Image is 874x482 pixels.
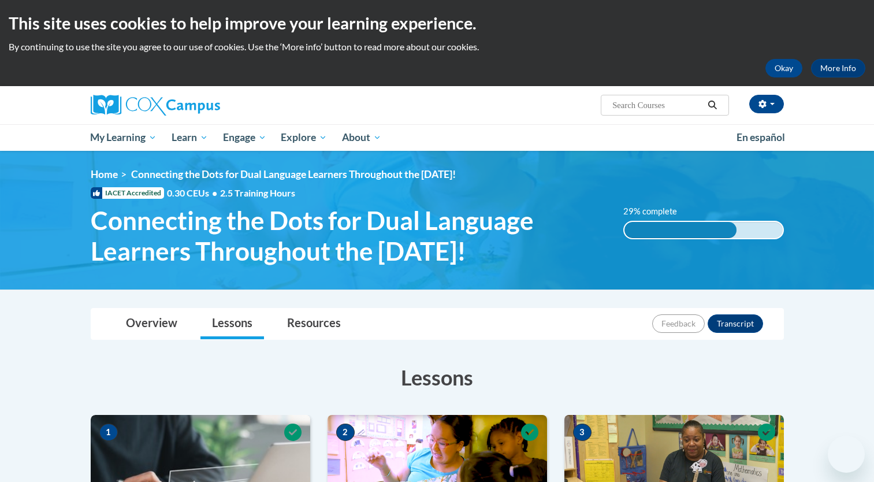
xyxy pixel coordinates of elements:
a: Resources [276,309,352,339]
span: • [212,187,217,198]
span: 0.30 CEUs [167,187,220,199]
button: Okay [765,59,802,77]
span: Engage [223,131,266,144]
span: En español [737,131,785,143]
span: Connecting the Dots for Dual Language Learners Throughout the [DATE]! [91,205,607,266]
a: Overview [114,309,189,339]
button: Feedback [652,314,705,333]
iframe: Button to launch messaging window [828,436,865,473]
span: IACET Accredited [91,187,164,199]
h2: This site uses cookies to help improve your learning experience. [9,12,865,35]
span: 2.5 Training Hours [220,187,295,198]
a: Explore [273,124,334,151]
label: 29% complete [623,205,690,218]
span: My Learning [90,131,157,144]
a: More Info [811,59,865,77]
div: 71% [624,222,737,238]
span: 3 [573,424,592,441]
img: Cox Campus [91,95,220,116]
a: En español [729,125,793,150]
span: 1 [99,424,118,441]
button: Search [704,98,721,112]
span: About [342,131,381,144]
input: Search Courses [611,98,704,112]
span: 2 [336,424,355,441]
a: Engage [215,124,274,151]
a: About [334,124,389,151]
span: Learn [172,131,208,144]
span: Explore [281,131,327,144]
a: My Learning [83,124,165,151]
button: Account Settings [749,95,784,113]
a: Lessons [200,309,264,339]
div: Main menu [73,124,801,151]
a: Learn [164,124,215,151]
a: Cox Campus [91,95,310,116]
h3: Lessons [91,363,784,392]
p: By continuing to use the site you agree to our use of cookies. Use the ‘More info’ button to read... [9,40,865,53]
a: Home [91,168,118,180]
button: Transcript [708,314,763,333]
span: Connecting the Dots for Dual Language Learners Throughout the [DATE]! [131,168,456,180]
